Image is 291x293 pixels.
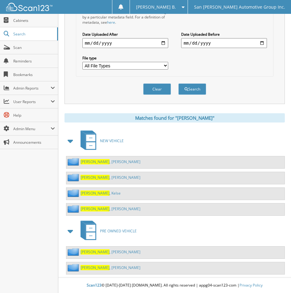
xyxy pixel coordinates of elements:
[82,55,168,61] label: File type
[81,175,140,180] a: [PERSON_NAME], [PERSON_NAME]
[81,249,140,255] a: [PERSON_NAME], [PERSON_NAME]
[68,264,81,271] img: folder2.png
[13,86,51,91] span: Admin Reports
[13,72,55,77] span: Bookmarks
[81,175,110,180] span: [PERSON_NAME]
[68,248,81,256] img: folder2.png
[68,189,81,197] img: folder2.png
[58,278,291,293] div: © [DATE]-[DATE] [DOMAIN_NAME]. All rights reserved | appg04-scan123-com |
[239,283,263,288] a: Privacy Policy
[82,4,168,25] div: All metadata fields are searched by default. Select a cabinet with metadata to enable filtering b...
[100,138,124,143] span: NEW VEHICLE
[178,83,206,95] button: Search
[181,32,267,37] label: Date Uploaded Before
[13,58,55,64] span: Reminders
[100,228,137,234] span: PRE OWNED VEHICLE
[107,20,115,25] a: here
[136,5,176,9] span: [PERSON_NAME] B.
[143,83,171,95] button: Clear
[13,113,55,118] span: Help
[6,3,52,11] img: scan123-logo-white.svg
[13,45,55,50] span: Scan
[68,174,81,181] img: folder2.png
[181,38,267,48] input: end
[68,158,81,166] img: folder2.png
[77,129,124,153] a: NEW VEHICLE
[13,99,51,104] span: User Reports
[260,263,291,293] iframe: Chat Widget
[81,265,110,270] span: [PERSON_NAME]
[82,32,168,37] label: Date Uploaded After
[68,205,81,213] img: folder2.png
[82,38,168,48] input: start
[81,206,140,211] a: [PERSON_NAME], [PERSON_NAME]
[81,265,140,270] a: [PERSON_NAME], [PERSON_NAME]
[81,206,110,211] span: [PERSON_NAME]
[13,18,55,23] span: Cabinets
[81,191,121,196] a: [PERSON_NAME], Kelse
[13,140,55,145] span: Announcements
[81,249,110,255] span: [PERSON_NAME]
[13,31,54,37] span: Search
[64,113,285,122] div: Matches found for "[PERSON_NAME]"
[87,283,102,288] span: Scan123
[81,191,110,196] span: [PERSON_NAME]
[81,159,140,164] a: [PERSON_NAME], [PERSON_NAME]
[77,219,137,243] a: PRE OWNED VEHICLE
[81,159,110,164] span: [PERSON_NAME]
[194,5,285,9] span: San [PERSON_NAME] Automotive Group Inc.
[13,126,51,131] span: Admin Menu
